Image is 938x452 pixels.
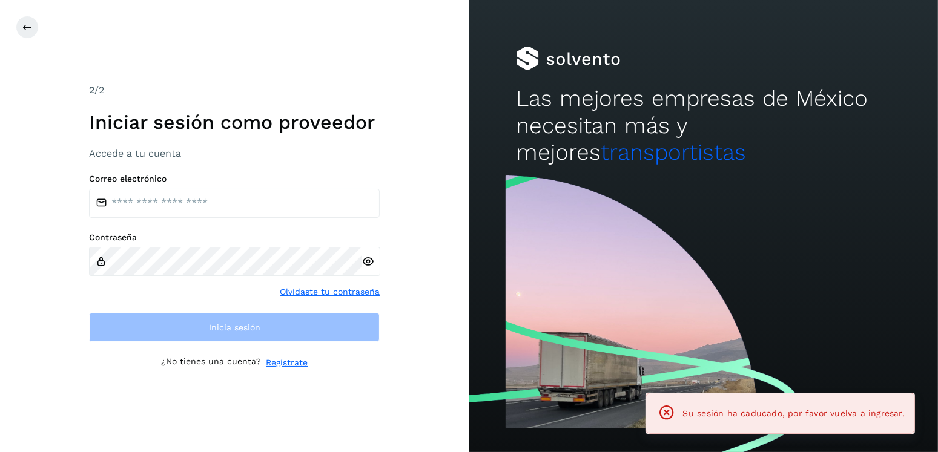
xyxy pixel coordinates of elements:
[683,408,905,418] span: Su sesión ha caducado, por favor vuelva a ingresar.
[89,148,380,159] h3: Accede a tu cuenta
[161,356,261,369] p: ¿No tienes una cuenta?
[89,174,380,184] label: Correo electrónico
[209,323,260,332] span: Inicia sesión
[89,232,380,243] label: Contraseña
[516,85,891,166] h2: Las mejores empresas de México necesitan más y mejores
[89,83,380,97] div: /2
[89,111,380,134] h1: Iniciar sesión como proveedor
[89,313,380,342] button: Inicia sesión
[266,356,308,369] a: Regístrate
[89,84,94,96] span: 2
[280,286,380,298] a: Olvidaste tu contraseña
[601,139,746,165] span: transportistas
